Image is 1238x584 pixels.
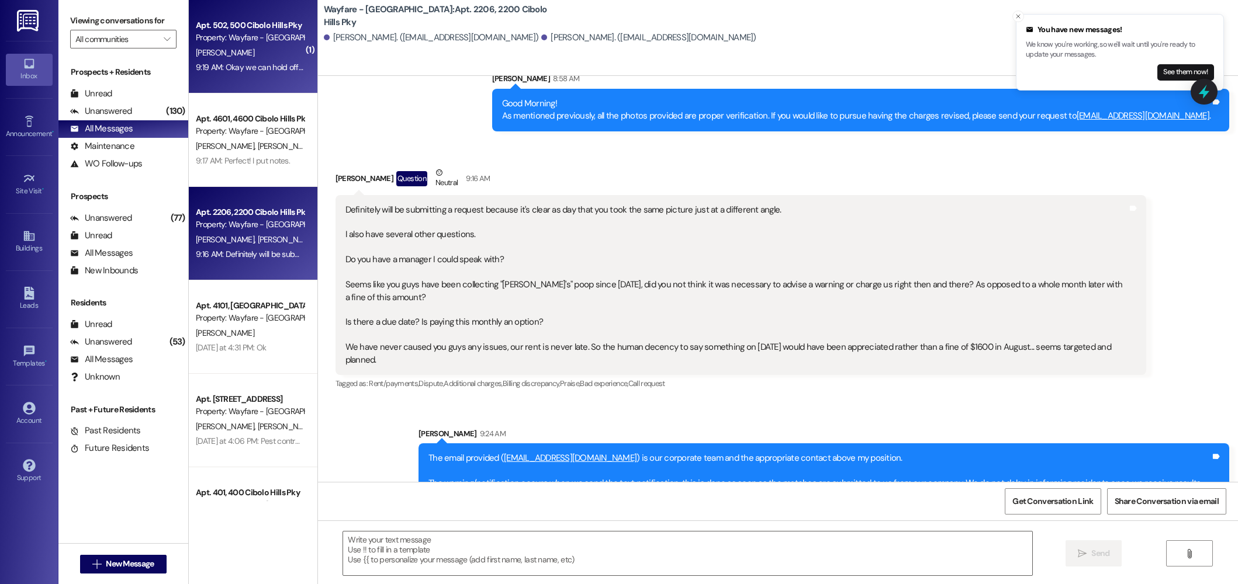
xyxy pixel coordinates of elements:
div: Property: Wayfare - [GEOGRAPHIC_DATA] [196,32,304,44]
div: [DATE] at 4:06 PM: Pest control comes [DATE] by the way. I will let you know when they are here, ... [196,436,964,446]
div: Past + Future Residents [58,404,188,416]
span: Call request [628,378,665,388]
span: [PERSON_NAME] [257,234,316,245]
a: Templates • [6,341,53,373]
div: [PERSON_NAME]. ([EMAIL_ADDRESS][DOMAIN_NAME]) [541,32,756,44]
input: All communities [75,30,158,48]
div: Property: Wayfare - [GEOGRAPHIC_DATA] [196,218,304,231]
span: Rent/payments , [369,378,419,388]
div: Unknown [70,371,120,383]
div: [PERSON_NAME] [336,166,1146,195]
span: Praise , [560,378,580,388]
span: • [52,128,54,136]
div: (77) [168,209,188,227]
div: Apt. 502, 500 Cibolo Hills Pky [196,19,304,32]
div: Apt. 2206, 2200 Cibolo Hills Pky [196,206,304,218]
button: New Message [80,555,167,573]
button: Send [1066,540,1122,566]
div: Property: Wayfare - [GEOGRAPHIC_DATA] [196,499,304,511]
span: • [45,357,47,366]
div: Apt. 4601, 4600 Cibolo Hills Pky [196,113,304,125]
a: Inbox [6,54,53,85]
div: 9:16 AM [463,172,490,185]
div: Definitely will be submitting a request because it's clear as day that you took the same picture ... [345,204,1128,366]
a: [EMAIL_ADDRESS][DOMAIN_NAME] [1077,110,1209,121]
span: Additional charges , [444,378,503,388]
div: Unread [70,230,112,242]
span: [PERSON_NAME] [196,47,254,58]
span: [PERSON_NAME] [257,421,316,432]
a: Support [6,456,53,487]
div: Prospects [58,190,188,203]
div: Unread [70,318,112,331]
a: Site Visit • [6,169,53,200]
div: (53) [167,333,188,351]
i:  [164,34,170,44]
div: [PERSON_NAME] [419,427,1229,444]
div: Apt. [STREET_ADDRESS] [196,393,304,405]
div: Unread [70,88,112,100]
div: Unanswered [70,336,132,348]
div: Prospects + Residents [58,66,188,78]
span: Dispute , [419,378,444,388]
label: Viewing conversations for [70,12,177,30]
div: Question [396,171,427,186]
div: Unanswered [70,212,132,224]
div: [PERSON_NAME]. ([EMAIL_ADDRESS][DOMAIN_NAME]) [324,32,539,44]
div: Property: Wayfare - [GEOGRAPHIC_DATA] [196,312,304,324]
a: Account [6,398,53,430]
div: New Inbounds [70,265,138,277]
span: New Message [106,558,154,570]
div: (130) [163,102,188,120]
div: All Messages [70,353,133,366]
i:  [1078,549,1087,558]
div: Property: Wayfare - [GEOGRAPHIC_DATA] [196,125,304,137]
div: WO Follow-ups [70,158,142,170]
span: [PERSON_NAME] [196,421,258,432]
div: [PERSON_NAME] [492,72,1230,89]
span: • [42,185,44,193]
span: Share Conversation via email [1115,495,1219,507]
span: Billing discrepancy , [503,378,560,388]
span: [PERSON_NAME] [196,328,254,338]
a: Buildings [6,226,53,258]
div: 9:19 AM: Okay we can hold off for now because it seems to be working fine now [196,62,467,72]
div: Tagged as: [336,375,1146,392]
a: Leads [6,283,53,315]
button: Get Conversation Link [1005,488,1101,515]
div: Maintenance [70,140,134,152]
button: Close toast [1012,11,1024,22]
button: See them now! [1157,64,1214,81]
div: Apt. 4101, [GEOGRAPHIC_DATA] [196,300,304,312]
button: Share Conversation via email [1107,488,1226,515]
a: [EMAIL_ADDRESS][DOMAIN_NAME] [504,452,637,464]
div: Residents [58,297,188,309]
div: All Messages [70,123,133,135]
b: Wayfare - [GEOGRAPHIC_DATA]: Apt. 2206, 2200 Cibolo Hills Pky [324,4,558,29]
span: [PERSON_NAME] [257,141,316,151]
div: 9:24 AM [477,427,506,440]
div: [DATE] at 4:31 PM: Ok [196,342,266,353]
div: All Messages [70,247,133,259]
div: Good Morning! As mentioned previously, all the photos provided are proper verification. If you wo... [502,98,1211,123]
span: Bad experience , [580,378,628,388]
div: 8:58 AM [550,72,579,85]
p: We know you're working, so we'll wait until you're ready to update your messages. [1026,40,1214,60]
div: Apt. 401, 400 Cibolo Hills Pky [196,486,304,499]
span: [PERSON_NAME] [196,234,258,245]
div: 9:17 AM: Perfect! I put notes. [196,155,290,166]
div: Neutral [433,166,460,191]
i:  [1185,549,1194,558]
div: Future Residents [70,442,149,454]
span: [PERSON_NAME] [196,141,258,151]
div: You have new messages! [1026,24,1214,36]
div: Property: Wayfare - [GEOGRAPHIC_DATA] [196,405,304,418]
div: Past Residents [70,425,141,437]
div: The email provided ( ) is our corporate team and the appropriate contact above my position. The w... [428,452,1211,552]
img: ResiDesk Logo [17,10,41,32]
span: Get Conversation Link [1012,495,1093,507]
i:  [92,559,101,569]
span: Send [1091,547,1109,559]
div: Unanswered [70,105,132,117]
